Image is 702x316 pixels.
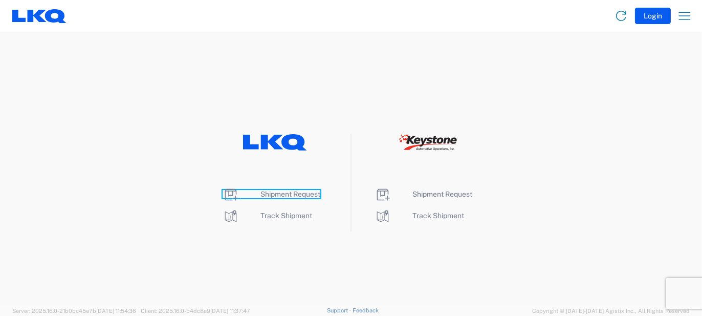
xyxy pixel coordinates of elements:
[223,212,312,220] a: Track Shipment
[327,307,353,313] a: Support
[412,190,472,198] span: Shipment Request
[635,8,671,24] button: Login
[12,308,136,314] span: Server: 2025.16.0-21b0bc45e7b
[96,308,136,314] span: [DATE] 11:54:36
[412,212,464,220] span: Track Shipment
[210,308,250,314] span: [DATE] 11:37:47
[223,190,320,198] a: Shipment Request
[260,190,320,198] span: Shipment Request
[375,190,472,198] a: Shipment Request
[141,308,250,314] span: Client: 2025.16.0-b4dc8a9
[375,212,464,220] a: Track Shipment
[353,307,379,313] a: Feedback
[260,212,312,220] span: Track Shipment
[532,306,690,315] span: Copyright © [DATE]-[DATE] Agistix Inc., All Rights Reserved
